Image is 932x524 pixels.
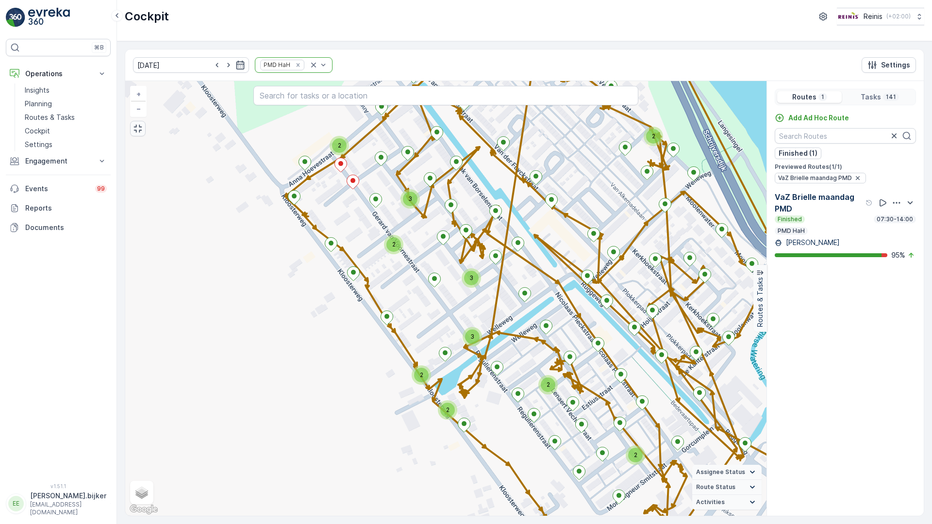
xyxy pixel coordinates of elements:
[128,503,160,516] img: Google
[865,199,873,207] div: Help Tooltip Icon
[438,400,457,420] div: 2
[864,12,882,21] p: Reinis
[21,111,111,124] a: Routes & Tasks
[692,465,762,480] summary: Assignee Status
[837,11,860,22] img: Reinis-Logo-Vrijstaand_Tekengebied-1-copy2_aBO4n7j.png
[792,92,816,102] p: Routes
[293,61,303,69] div: Remove PMD HaH
[469,274,473,281] span: 3
[25,223,107,232] p: Documents
[463,327,482,346] div: 3
[837,8,924,25] button: Reinis(+02:00)
[6,64,111,83] button: Operations
[131,87,146,101] a: Zoom In
[131,482,152,503] a: Layers
[30,501,106,516] p: [EMAIL_ADDRESS][DOMAIN_NAME]
[6,491,111,516] button: EE[PERSON_NAME].bijker[EMAIL_ADDRESS][DOMAIN_NAME]
[25,203,107,213] p: Reports
[261,60,292,69] div: PMD HaH
[420,371,423,378] span: 2
[8,496,24,511] div: EE
[885,93,897,101] p: 141
[6,179,111,198] a: Events99
[775,128,916,144] input: Search Routes
[25,85,50,95] p: Insights
[412,365,431,385] div: 2
[881,60,910,70] p: Settings
[784,238,840,247] p: [PERSON_NAME]
[21,97,111,111] a: Planning
[775,113,849,123] a: Add Ad Hoc Route
[408,195,412,202] span: 3
[696,498,725,506] span: Activities
[634,451,637,458] span: 2
[820,93,825,101] p: 1
[384,235,403,254] div: 2
[25,126,50,136] p: Cockpit
[886,13,911,20] p: ( +02:00 )
[861,92,881,102] p: Tasks
[692,480,762,495] summary: Route Status
[696,483,735,491] span: Route Status
[131,101,146,116] a: Zoom Out
[6,198,111,218] a: Reports
[778,174,852,182] span: VaZ Brielle maandag PMD
[28,8,70,27] img: logo_light-DOdMpM7g.png
[777,227,806,235] p: PMD HaH
[133,57,249,73] input: dd/mm/yyyy
[25,156,91,166] p: Engagement
[392,241,396,248] span: 2
[462,268,481,288] div: 3
[779,148,817,158] p: Finished (1)
[338,142,341,149] span: 2
[788,113,849,123] p: Add Ad Hoc Route
[644,127,663,146] div: 2
[626,445,645,465] div: 2
[21,124,111,138] a: Cockpit
[94,44,104,51] p: ⌘B
[128,503,160,516] a: Open this area in Google Maps (opens a new window)
[652,132,655,140] span: 2
[25,69,91,79] p: Operations
[862,57,916,73] button: Settings
[446,406,449,413] span: 2
[692,495,762,510] summary: Activities
[136,104,141,113] span: −
[25,113,75,122] p: Routes & Tasks
[6,151,111,171] button: Engagement
[400,189,420,209] div: 3
[775,191,864,214] p: VaZ Brielle maandag PMD
[538,375,558,394] div: 2
[876,215,914,223] p: 07:30-14:00
[25,99,52,109] p: Planning
[755,278,765,327] p: Routes & Tasks
[470,333,474,340] span: 3
[97,185,105,193] p: 99
[25,184,89,194] p: Events
[547,381,550,388] span: 2
[6,218,111,237] a: Documents
[777,215,803,223] p: Finished
[330,136,349,155] div: 2
[125,9,169,24] p: Cockpit
[21,83,111,97] a: Insights
[136,90,141,98] span: +
[25,140,52,149] p: Settings
[253,86,638,105] input: Search for tasks or a location
[696,468,745,476] span: Assignee Status
[6,8,25,27] img: logo
[30,491,106,501] p: [PERSON_NAME].bijker
[21,138,111,151] a: Settings
[6,483,111,489] span: v 1.51.1
[891,250,905,260] p: 95 %
[775,163,916,171] p: Previewed Routes ( 1 / 1 )
[775,147,821,159] button: Finished (1)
